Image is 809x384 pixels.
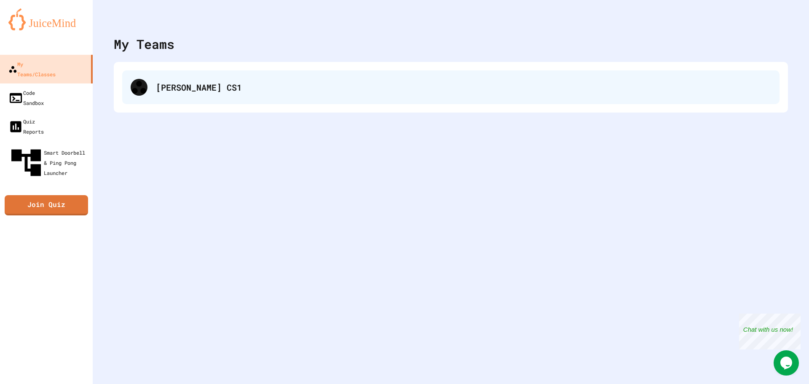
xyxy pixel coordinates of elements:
div: Quiz Reports [8,116,44,137]
div: Code Sandbox [8,88,44,108]
iframe: chat widget [739,314,801,349]
div: [PERSON_NAME] CS1 [156,81,771,94]
div: [PERSON_NAME] CS1 [122,70,780,104]
div: Smart Doorbell & Ping Pong Launcher [8,145,89,180]
div: My Teams [114,35,174,54]
iframe: chat widget [774,350,801,376]
a: Join Quiz [5,195,88,215]
div: My Teams/Classes [8,59,56,79]
img: logo-orange.svg [8,8,84,30]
